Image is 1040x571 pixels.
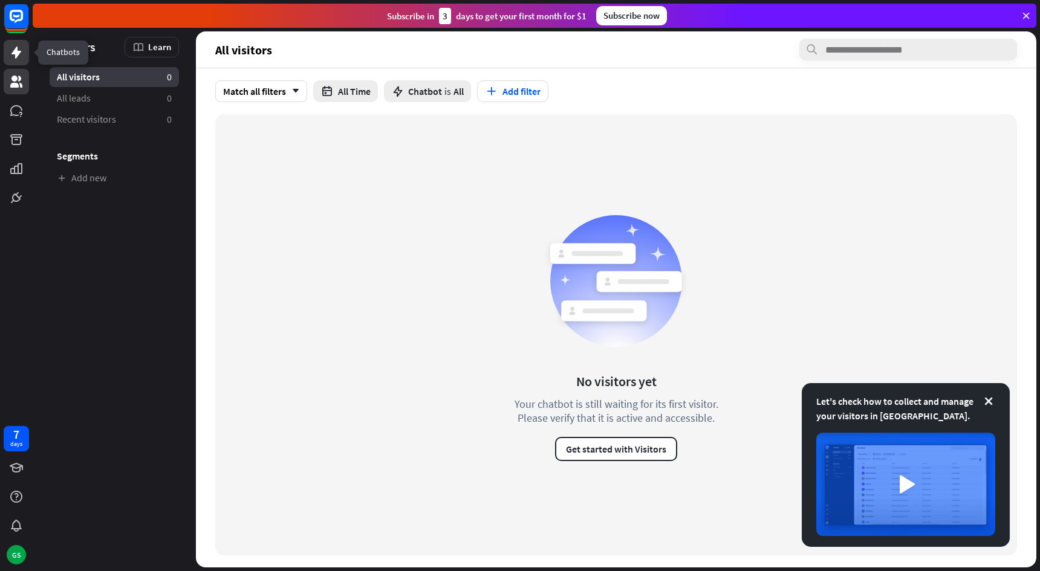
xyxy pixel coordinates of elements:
aside: 0 [167,92,172,105]
aside: 0 [167,113,172,126]
span: Recent visitors [57,113,116,126]
h3: Segments [50,150,179,162]
div: Let's check how to collect and manage your visitors in [GEOGRAPHIC_DATA]. [816,394,995,423]
div: 3 [439,8,451,24]
img: image [816,433,995,536]
span: All visitors [215,43,272,57]
div: Subscribe now [596,6,667,25]
i: arrow_down [286,88,299,95]
a: All leads 0 [50,88,179,108]
span: Visitors [57,40,96,54]
button: Get started with Visitors [555,437,677,461]
span: All visitors [57,71,100,83]
div: 7 [13,429,19,440]
a: 7 days [4,426,29,451]
span: is [444,85,451,97]
div: days [10,440,22,448]
div: No visitors yet [576,373,657,390]
div: Match all filters [215,80,307,102]
span: Learn [148,41,171,53]
span: All [453,85,464,97]
div: GS [7,545,26,564]
a: Add new [50,168,179,188]
span: Chatbot [408,85,442,97]
button: Add filter [477,80,548,102]
button: All Time [313,80,378,102]
aside: 0 [167,71,172,83]
span: All leads [57,92,91,105]
div: Subscribe in days to get your first month for $1 [387,8,587,24]
a: Recent visitors 0 [50,109,179,129]
button: Open LiveChat chat widget [10,5,46,41]
div: Your chatbot is still waiting for its first visitor. Please verify that it is active and accessible. [492,397,740,425]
